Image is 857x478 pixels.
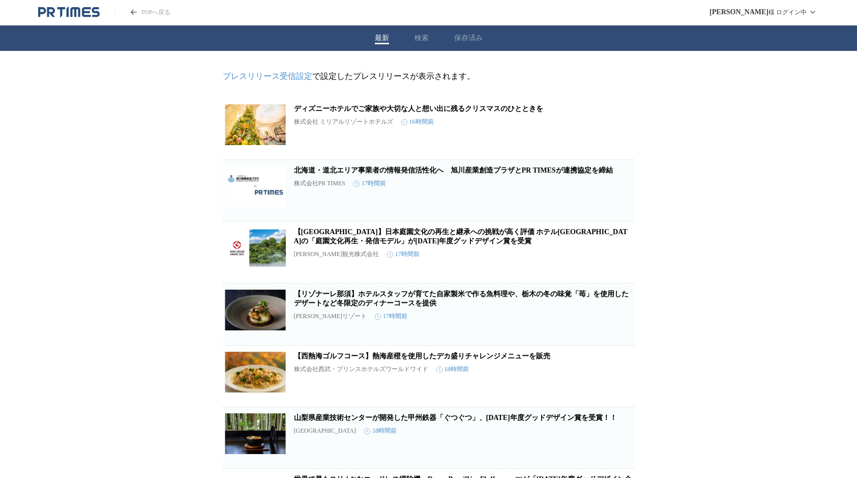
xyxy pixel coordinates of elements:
[375,34,389,43] button: 最新
[294,250,379,259] p: [PERSON_NAME]観光株式会社
[353,179,386,188] time: 17時間前
[401,118,434,126] time: 16時間前
[294,312,367,321] p: [PERSON_NAME]リゾート
[225,413,286,454] img: 山梨県産業技術センターが開発した甲州鉄器「ぐつぐつ」、2025年度グッドデザイン賞を受賞！！
[294,427,356,435] p: [GEOGRAPHIC_DATA]
[454,34,483,43] button: 保存済み
[375,312,407,321] time: 17時間前
[294,179,345,188] p: 株式会社PR TIMES
[225,166,286,207] img: 北海道・道北エリア事業者の情報発信活性化へ 旭川産業創造プラザとPR TIMESが連携協定を締結
[294,166,613,174] a: 北海道・道北エリア事業者の情報発信活性化へ 旭川産業創造プラザとPR TIMESが連携協定を締結
[225,352,286,392] img: 【西熱海ゴルフコース】熱海産橙を使用したデカ盛りチャレンジメニューを販売
[294,365,428,374] p: 株式会社西武・プリンスホテルズワールドワイド
[223,71,635,82] p: で設定したプレスリリースが表示されます。
[436,365,469,374] time: 18時間前
[225,290,286,330] img: 【リゾナーレ那須】ホテルスタッフが育てた自家製米で作る魚料理や、栃木の冬の味覚「苺」を使用したデザートなど冬限定のディナーコースを提供
[387,250,420,259] time: 17時間前
[294,414,617,421] a: 山梨県産業技術センターが開発した甲州鉄器「ぐつぐつ」、[DATE]年度グッドデザイン賞を受賞！！
[225,104,286,145] img: ディズニーホテルでご家族や大切な人と想い出に残るクリスマスのひとときを
[223,72,312,80] a: プレスリリース受信設定
[294,290,629,307] a: 【リゾナーレ那須】ホテルスタッフが育てた自家製米で作る魚料理や、栃木の冬の味覚「苺」を使用したデザートなど冬限定のディナーコースを提供
[364,427,397,435] time: 18時間前
[38,6,100,18] a: PR TIMESのトップページはこちら
[225,228,286,268] img: 【ホテル椿山荘東京】日本庭園文化の再生と継承への挑戦が高く評価 ホテル椿山荘東京の「庭園文化再生・発信モデル」が2025年度グッドデザイン賞を受賞
[415,34,429,43] button: 検索
[294,118,393,126] p: 株式会社 ミリアルリゾートホテルズ
[115,8,170,17] a: PR TIMESのトップページはこちら
[294,352,550,360] a: 【西熱海ゴルフコース】熱海産橙を使用したデカ盛りチャレンジメニューを販売
[294,105,543,113] a: ディズニーホテルでご家族や大切な人と想い出に残るクリスマスのひとときを
[710,8,769,16] span: [PERSON_NAME]
[294,228,628,245] a: 【[GEOGRAPHIC_DATA]】日本庭園文化の再生と継承への挑戦が高く評価 ホテル[GEOGRAPHIC_DATA]の「庭園文化再生・発信モデル」が[DATE]年度グッドデザイン賞を受賞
